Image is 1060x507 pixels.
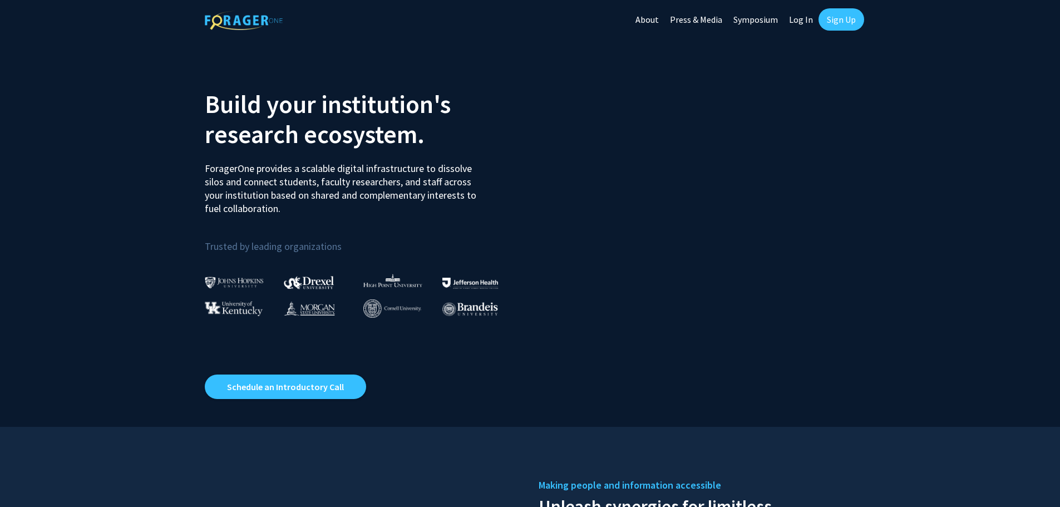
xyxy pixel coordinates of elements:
[205,301,263,316] img: University of Kentucky
[363,274,422,287] img: High Point University
[205,375,366,399] a: Opens in a new tab
[205,277,264,288] img: Johns Hopkins University
[539,477,856,494] h5: Making people and information accessible
[284,301,335,316] img: Morgan State University
[284,276,334,289] img: Drexel University
[442,302,498,316] img: Brandeis University
[363,299,421,318] img: Cornell University
[442,278,498,288] img: Thomas Jefferson University
[205,154,484,215] p: ForagerOne provides a scalable digital infrastructure to dissolve silos and connect students, fac...
[205,11,283,30] img: ForagerOne Logo
[819,8,864,31] a: Sign Up
[205,89,522,149] h2: Build your institution's research ecosystem.
[205,224,522,255] p: Trusted by leading organizations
